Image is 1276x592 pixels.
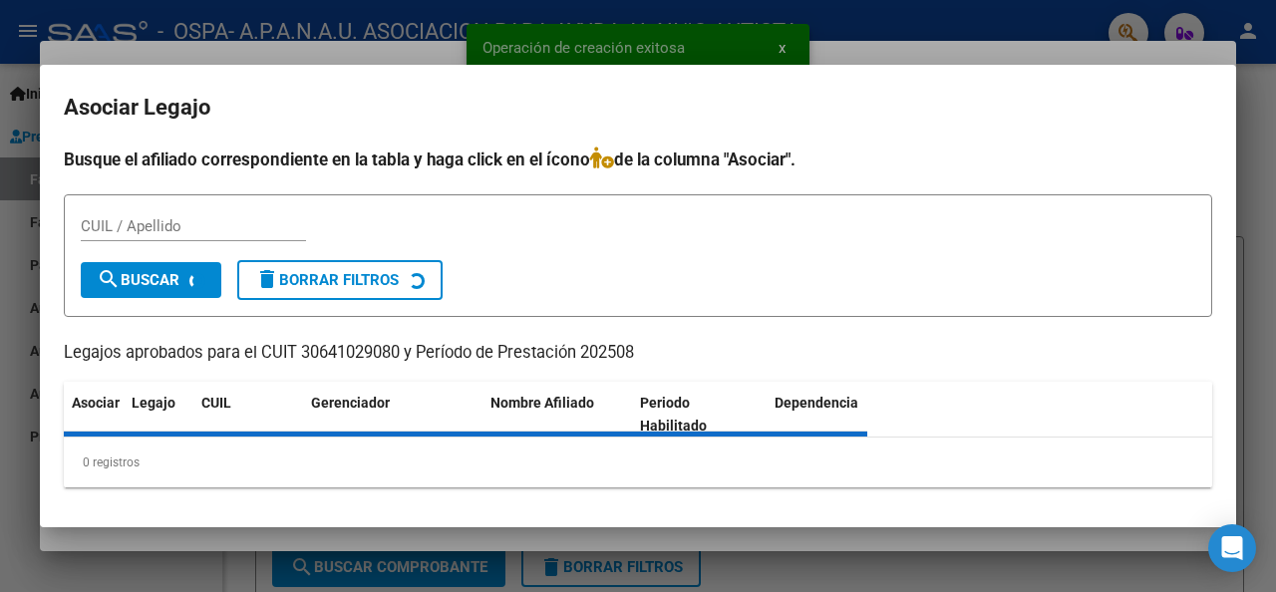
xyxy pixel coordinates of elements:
span: Borrar Filtros [255,271,399,289]
span: Legajo [132,395,175,411]
span: Nombre Afiliado [490,395,594,411]
span: Dependencia [775,395,858,411]
div: 0 registros [64,438,1212,487]
mat-icon: delete [255,267,279,291]
button: Borrar Filtros [237,260,443,300]
datatable-header-cell: Asociar [64,382,124,447]
datatable-header-cell: Periodo Habilitado [632,382,767,447]
button: Buscar [81,262,221,298]
h2: Asociar Legajo [64,89,1212,127]
h4: Busque el afiliado correspondiente en la tabla y haga click en el ícono de la columna "Asociar". [64,147,1212,172]
datatable-header-cell: Legajo [124,382,193,447]
div: Open Intercom Messenger [1208,524,1256,572]
span: Asociar [72,395,120,411]
datatable-header-cell: Dependencia [767,382,916,447]
span: Buscar [97,271,179,289]
span: CUIL [201,395,231,411]
p: Legajos aprobados para el CUIT 30641029080 y Período de Prestación 202508 [64,341,1212,366]
span: Periodo Habilitado [640,395,707,434]
datatable-header-cell: CUIL [193,382,303,447]
datatable-header-cell: Nombre Afiliado [482,382,632,447]
mat-icon: search [97,267,121,291]
span: Gerenciador [311,395,390,411]
datatable-header-cell: Gerenciador [303,382,482,447]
